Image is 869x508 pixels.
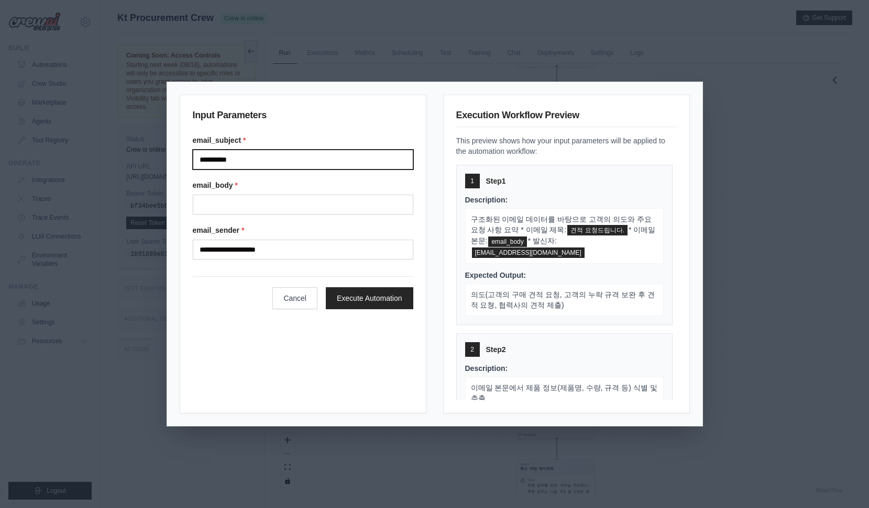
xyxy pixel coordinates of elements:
button: Execute Automation [326,287,413,309]
span: * 발신자: [528,236,557,245]
h3: Execution Workflow Preview [456,108,677,127]
label: email_sender [193,225,413,235]
span: Step 2 [486,344,506,355]
span: 1 [470,177,474,185]
h3: Input Parameters [193,108,413,127]
span: 이메일 본문에서 제품 정보(제품명, 수량, 규격 등) 식별 및 추출 [471,383,657,402]
span: Step 1 [486,176,506,186]
span: 의도(고객의 구매 견적 요청, 고객의 누락 규격 보완 후 견적 요쳥, 협력사의 견적 제출) [471,290,655,309]
span: Description: [465,196,508,204]
span: email_subject [567,225,628,235]
span: 2 [470,345,474,354]
label: email_body [193,180,413,190]
span: email_body [488,236,526,247]
span: 구조화된 이메일 데이터를 바탕으로 고객의 의도와 주요 요청 사항 요약 * 이메일 제목: [471,215,652,234]
iframe: Chat Widget [817,458,869,508]
span: Description: [465,364,508,372]
button: Cancel [272,287,317,309]
span: Expected Output: [465,271,526,279]
p: This preview shows how your input parameters will be applied to the automation workflow: [456,136,677,156]
label: email_subject [193,135,413,145]
span: email_sender [472,247,585,258]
